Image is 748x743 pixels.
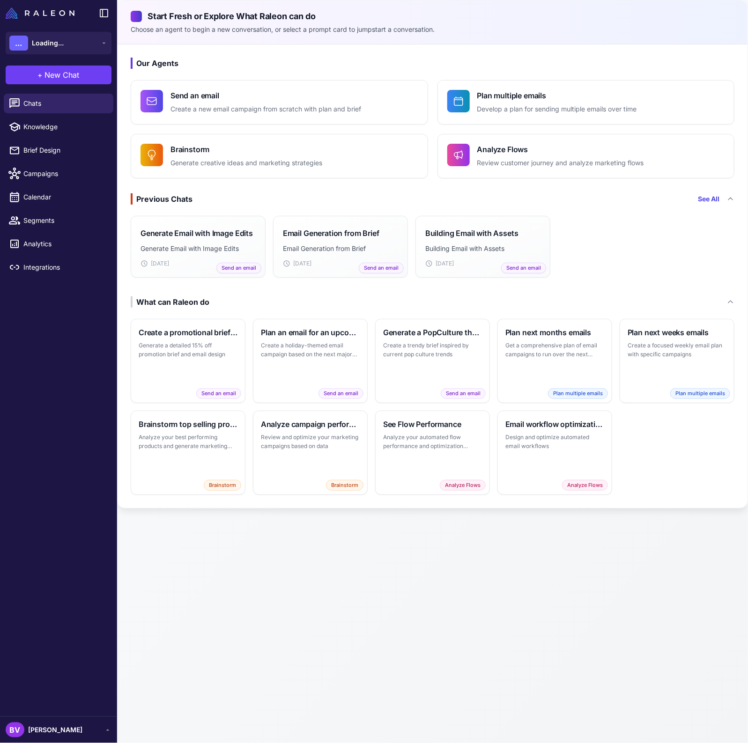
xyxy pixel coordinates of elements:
[383,433,482,451] p: Analyze your automated flow performance and optimization opportunities
[383,419,482,430] h3: See Flow Performance
[477,144,644,155] h4: Analyze Flows
[497,319,612,403] button: Plan next months emailsGet a comprehensive plan of email campaigns to run over the next monthPlan...
[326,480,363,491] span: Brainstorm
[9,36,28,51] div: ...
[628,341,726,359] p: Create a focused weekly email plan with specific campaigns
[131,80,428,125] button: Send an emailCreate a new email campaign from scratch with plan and brief
[261,327,360,338] h3: Plan an email for an upcoming holiday
[4,234,113,254] a: Analytics
[4,187,113,207] a: Calendar
[505,341,604,359] p: Get a comprehensive plan of email campaigns to run over the next month
[318,388,363,399] span: Send an email
[383,327,482,338] h3: Generate a PopCulture themed brief
[383,341,482,359] p: Create a trendy brief inspired by current pop culture trends
[204,480,241,491] span: Brainstorm
[261,419,360,430] h3: Analyze campaign performance
[4,164,113,184] a: Campaigns
[440,480,486,491] span: Analyze Flows
[23,239,106,249] span: Analytics
[497,411,612,495] button: Email workflow optimizationDesign and optimize automated email workflowsAnalyze Flows
[45,69,80,81] span: New Chat
[501,263,546,273] span: Send an email
[141,243,256,254] p: Generate Email with Image Edits
[437,80,735,125] button: Plan multiple emailsDevelop a plan for sending multiple emails over time
[28,725,82,735] span: [PERSON_NAME]
[170,90,361,101] h4: Send an email
[23,215,106,226] span: Segments
[425,243,541,254] p: Building Email with Assets
[505,419,604,430] h3: Email workflow optimization
[131,24,734,35] p: Choose an agent to begin a new conversation, or select a prompt card to jumpstart a conversation.
[23,122,106,132] span: Knowledge
[375,319,490,403] button: Generate a PopCulture themed briefCreate a trendy brief inspired by current pop culture trendsSen...
[477,104,637,115] p: Develop a plan for sending multiple emails over time
[261,341,360,359] p: Create a holiday-themed email campaign based on the next major holiday
[261,433,360,451] p: Review and optimize your marketing campaigns based on data
[131,411,245,495] button: Brainstorm top selling productsAnalyze your best performing products and generate marketing ideas...
[359,263,404,273] span: Send an email
[131,193,193,205] div: Previous Chats
[23,98,106,109] span: Chats
[283,243,398,254] p: Email Generation from Brief
[620,319,734,403] button: Plan next weeks emailsCreate a focused weekly email plan with specific campaignsPlan multiple emails
[562,480,608,491] span: Analyze Flows
[505,327,604,338] h3: Plan next months emails
[141,228,253,239] h3: Generate Email with Image Edits
[170,158,322,169] p: Generate creative ideas and marketing strategies
[670,388,730,399] span: Plan multiple emails
[23,169,106,179] span: Campaigns
[139,433,237,451] p: Analyze your best performing products and generate marketing ideas
[253,411,368,495] button: Analyze campaign performanceReview and optimize your marketing campaigns based on dataBrainstorm
[139,419,237,430] h3: Brainstorm top selling products
[131,134,428,178] button: BrainstormGenerate creative ideas and marketing strategies
[131,10,734,22] h2: Start Fresh or Explore What Raleon can do
[477,158,644,169] p: Review customer journey and analyze marketing flows
[170,104,361,115] p: Create a new email campaign from scratch with plan and brief
[548,388,608,399] span: Plan multiple emails
[283,259,398,268] div: [DATE]
[6,32,111,54] button: ...Loading...
[196,388,241,399] span: Send an email
[216,263,261,273] span: Send an email
[628,327,726,338] h3: Plan next weeks emails
[170,144,322,155] h4: Brainstorm
[131,58,734,69] h3: Our Agents
[4,117,113,137] a: Knowledge
[131,296,209,308] div: What can Raleon do
[6,7,74,19] img: Raleon Logo
[6,7,78,19] a: Raleon Logo
[6,66,111,84] button: +New Chat
[141,259,256,268] div: [DATE]
[477,90,637,101] h4: Plan multiple emails
[4,140,113,160] a: Brief Design
[23,145,106,155] span: Brief Design
[4,94,113,113] a: Chats
[505,433,604,451] p: Design and optimize automated email workflows
[441,388,486,399] span: Send an email
[425,259,541,268] div: [DATE]
[139,327,237,338] h3: Create a promotional brief and email
[375,411,490,495] button: See Flow PerformanceAnalyze your automated flow performance and optimization opportunitiesAnalyze...
[4,257,113,277] a: Integrations
[4,211,113,230] a: Segments
[32,38,64,48] span: Loading...
[425,228,518,239] h3: Building Email with Assets
[131,319,245,403] button: Create a promotional brief and emailGenerate a detailed 15% off promotion brief and email designS...
[698,194,719,204] a: See All
[253,319,368,403] button: Plan an email for an upcoming holidayCreate a holiday-themed email campaign based on the next maj...
[139,341,237,359] p: Generate a detailed 15% off promotion brief and email design
[437,134,735,178] button: Analyze FlowsReview customer journey and analyze marketing flows
[38,69,43,81] span: +
[283,228,379,239] h3: Email Generation from Brief
[6,722,24,737] div: BV
[23,192,106,202] span: Calendar
[23,262,106,272] span: Integrations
